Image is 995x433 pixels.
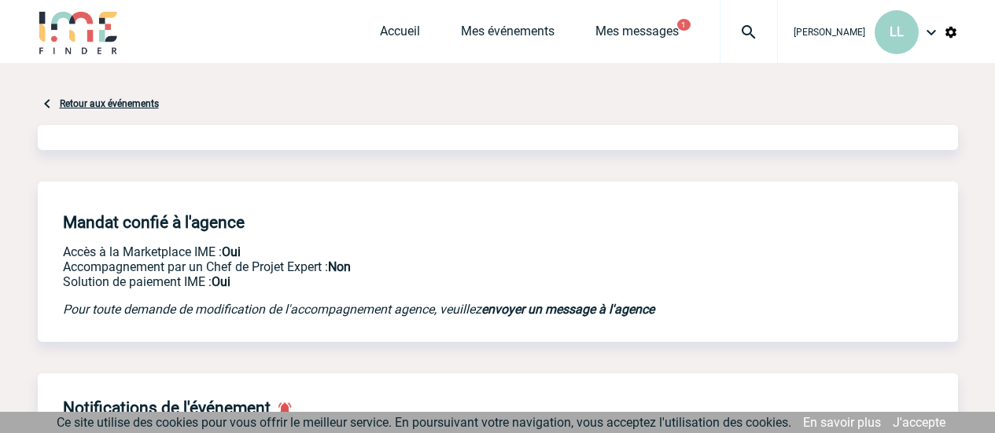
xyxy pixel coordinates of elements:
[63,213,245,232] h4: Mandat confié à l'agence
[63,398,271,417] h4: Notifications de l'événement
[677,19,691,31] button: 1
[803,415,881,430] a: En savoir plus
[794,27,865,38] span: [PERSON_NAME]
[212,274,230,289] b: Oui
[222,244,241,259] b: Oui
[63,274,716,289] p: Conformité aux process achat client, Prise en charge de la facturation, Mutualisation de plusieur...
[60,98,159,109] a: Retour aux événements
[461,24,555,46] a: Mes événements
[380,24,420,46] a: Accueil
[595,24,679,46] a: Mes messages
[890,24,904,39] span: LL
[63,244,716,259] p: Accès à la Marketplace IME :
[328,259,351,274] b: Non
[893,415,945,430] a: J'accepte
[481,302,654,317] a: envoyer un message à l'agence
[38,9,120,54] img: IME-Finder
[57,415,791,430] span: Ce site utilise des cookies pour vous offrir le meilleur service. En poursuivant votre navigation...
[63,302,654,317] em: Pour toute demande de modification de l'accompagnement agence, veuillez
[63,259,716,274] p: Prestation payante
